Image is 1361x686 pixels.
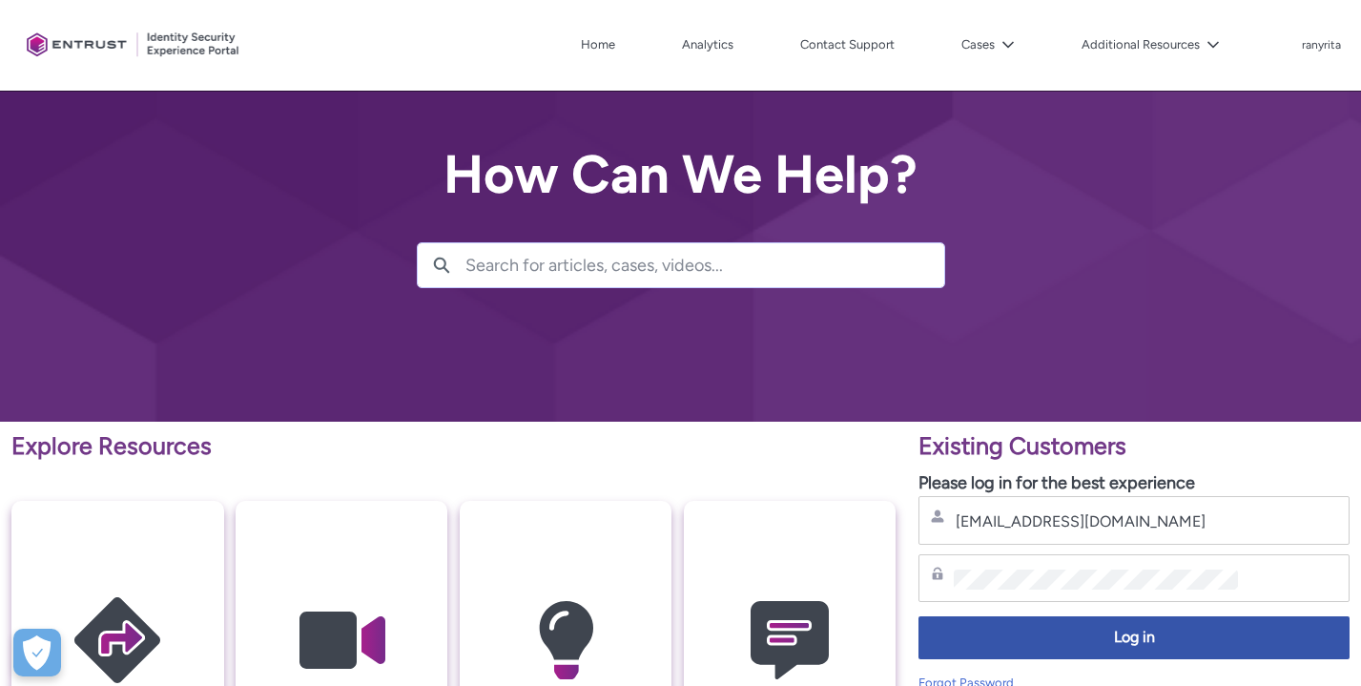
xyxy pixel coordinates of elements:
[1077,31,1225,59] button: Additional Resources
[795,31,899,59] a: Contact Support
[1302,39,1341,52] p: ranyrita
[677,31,738,59] a: Analytics, opens in new tab
[918,616,1350,659] button: Log in
[13,629,61,676] button: Open Preferences
[931,627,1337,649] span: Log in
[576,31,620,59] a: Home
[465,243,944,287] input: Search for articles, cases, videos...
[418,243,465,287] button: Search
[957,31,1020,59] button: Cases
[918,470,1350,496] p: Please log in for the best experience
[11,428,896,465] p: Explore Resources
[417,145,945,204] h2: How Can We Help?
[918,428,1350,465] p: Existing Customers
[954,511,1238,531] input: Username
[1301,34,1342,53] button: User Profile ranyrita
[13,629,61,676] div: Cookie Preferences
